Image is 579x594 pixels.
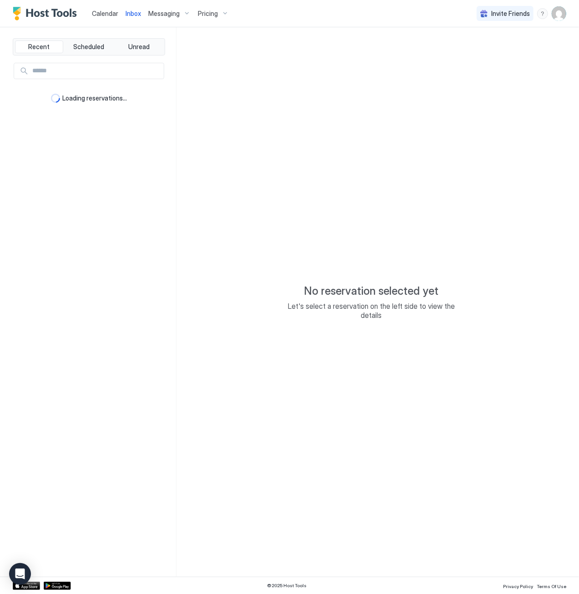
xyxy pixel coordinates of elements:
[537,8,548,19] div: menu
[126,10,141,17] span: Inbox
[552,6,566,21] div: User profile
[537,581,566,590] a: Terms Of Use
[65,40,113,53] button: Scheduled
[503,584,533,589] span: Privacy Policy
[13,7,81,20] a: Host Tools Logo
[28,43,50,51] span: Recent
[92,9,118,18] a: Calendar
[13,38,165,55] div: tab-group
[198,10,218,18] span: Pricing
[304,284,439,298] span: No reservation selected yet
[63,94,127,102] span: Loading reservations...
[267,583,307,589] span: © 2025 Host Tools
[92,10,118,17] span: Calendar
[503,581,533,590] a: Privacy Policy
[29,63,164,79] input: Input Field
[51,94,60,103] div: loading
[74,43,105,51] span: Scheduled
[537,584,566,589] span: Terms Of Use
[9,563,31,585] div: Open Intercom Messenger
[491,10,530,18] span: Invite Friends
[126,9,141,18] a: Inbox
[115,40,163,53] button: Unread
[44,582,71,590] a: Google Play Store
[281,302,463,320] span: Let's select a reservation on the left side to view the details
[15,40,63,53] button: Recent
[128,43,150,51] span: Unread
[13,582,40,590] a: App Store
[148,10,180,18] span: Messaging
